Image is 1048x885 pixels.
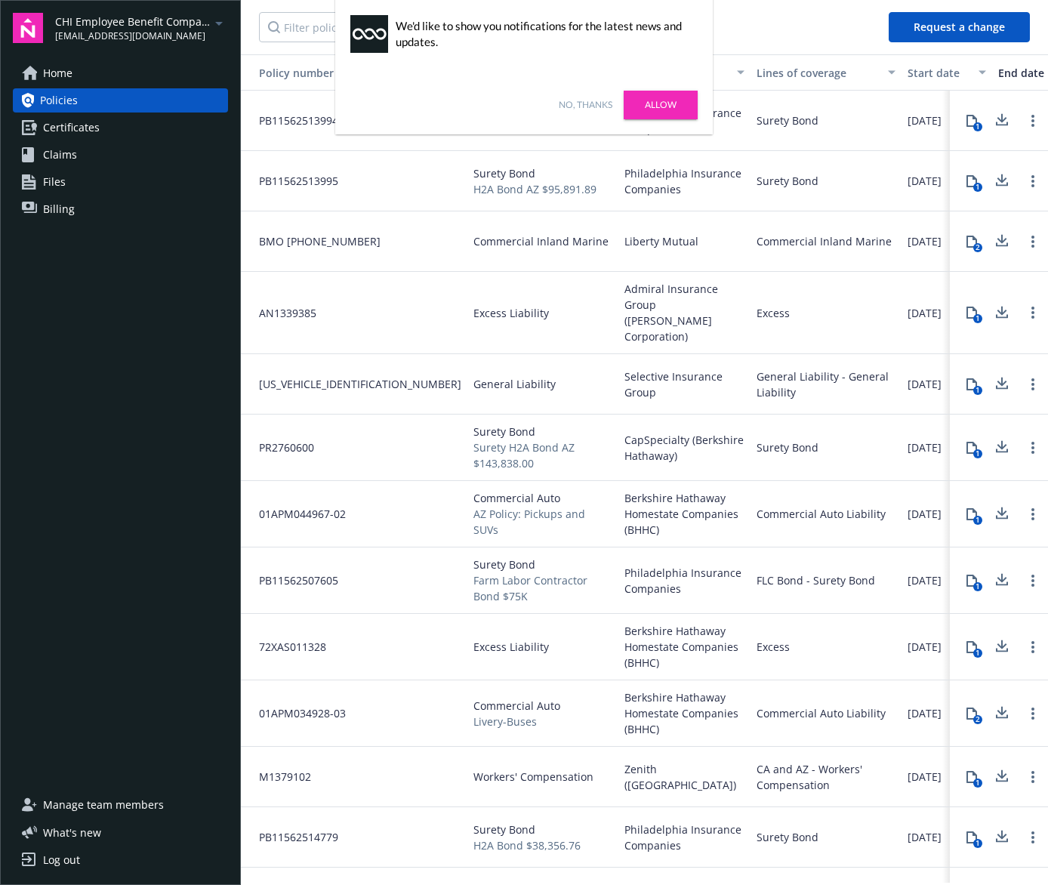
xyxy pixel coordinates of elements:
[247,705,346,721] span: 01APM034928-03
[908,639,942,655] span: [DATE]
[624,565,744,597] span: Philadelphia Insurance Companies
[13,170,228,194] a: Files
[13,793,228,817] a: Manage team members
[757,305,790,321] div: Excess
[624,432,744,464] span: CapSpecialty (Berkshire Hathaway)
[973,649,982,658] div: 1
[43,197,75,221] span: Billing
[624,490,744,538] span: Berkshire Hathaway Homestate Companies (BHHC)
[757,572,875,588] div: FLC Bond - Surety Bond
[757,439,818,455] div: Surety Bond
[957,499,987,529] button: 1
[973,314,982,323] div: 1
[957,762,987,792] button: 1
[624,233,698,249] span: Liberty Mutual
[1024,112,1042,130] a: Open options
[247,376,461,392] span: [US_VEHICLE_IDENTIFICATION_NUMBER]
[473,557,612,572] span: Surety Bond
[247,233,381,249] span: BMO [PHONE_NUMBER]
[247,439,314,455] span: PR2760600
[247,572,338,588] span: PB11562507605
[247,639,326,655] span: 72XAS011328
[624,368,744,400] span: Selective Insurance Group
[973,243,982,252] div: 2
[473,490,612,506] span: Commercial Auto
[247,769,311,785] span: M1379102
[908,305,942,321] span: [DATE]
[624,761,744,793] span: Zenith ([GEOGRAPHIC_DATA])
[247,829,338,845] span: PB11562514779
[1024,172,1042,190] a: Open options
[43,848,80,872] div: Log out
[757,639,790,655] div: Excess
[908,769,942,785] span: [DATE]
[473,506,612,538] span: AZ Policy: Pickups and SUVs
[396,18,690,50] div: We'd like to show you notifications for the latest news and updates.
[473,305,549,321] span: Excess Liability
[1024,439,1042,457] a: Open options
[13,88,228,113] a: Policies
[473,572,612,604] span: Farm Labor Contractor Bond $75K
[973,516,982,525] div: 1
[957,822,987,853] button: 1
[13,825,125,840] button: What's new
[13,13,43,43] img: navigator-logo.svg
[957,369,987,399] button: 1
[473,698,560,714] span: Commercial Auto
[957,566,987,596] button: 1
[473,181,596,197] span: H2A Bond AZ $95,891.89
[908,439,942,455] span: [DATE]
[757,368,895,400] div: General Liability - General Liability
[889,12,1030,42] button: Request a change
[43,170,66,194] span: Files
[973,779,982,788] div: 1
[1024,375,1042,393] a: Open options
[473,424,612,439] span: Surety Bond
[1024,705,1042,723] a: Open options
[13,143,228,167] a: Claims
[757,829,818,845] div: Surety Bond
[1024,638,1042,656] a: Open options
[908,376,942,392] span: [DATE]
[473,439,612,471] span: Surety H2A Bond AZ $143,838.00
[957,698,987,729] button: 2
[957,106,987,136] button: 1
[43,825,101,840] span: What ' s new
[473,769,593,785] span: Workers' Compensation
[473,639,549,655] span: Excess Liability
[908,233,942,249] span: [DATE]
[908,572,942,588] span: [DATE]
[624,91,698,119] a: Allow
[559,98,612,112] a: No, thanks
[1024,768,1042,786] a: Open options
[973,715,982,724] div: 2
[908,113,942,128] span: [DATE]
[1024,233,1042,251] a: Open options
[473,822,581,837] span: Surety Bond
[757,65,879,81] div: Lines of coverage
[247,506,346,522] span: 01APM044967-02
[908,65,969,81] div: Start date
[55,14,210,29] span: CHI Employee Benefit Company
[473,376,556,392] span: General Liability
[757,705,886,721] div: Commercial Auto Liability
[1024,505,1042,523] a: Open options
[902,54,992,91] button: Start date
[757,113,818,128] div: Surety Bond
[13,197,228,221] a: Billing
[757,506,886,522] div: Commercial Auto Liability
[43,143,77,167] span: Claims
[973,839,982,848] div: 1
[1024,572,1042,590] a: Open options
[908,829,942,845] span: [DATE]
[973,449,982,458] div: 1
[13,61,228,85] a: Home
[973,122,982,131] div: 1
[957,433,987,463] button: 1
[247,65,445,81] div: Toggle SortBy
[908,705,942,721] span: [DATE]
[973,183,982,192] div: 1
[624,822,744,853] span: Philadelphia Insurance Companies
[247,113,338,128] span: PB11562513994
[259,12,448,42] input: Filter policies...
